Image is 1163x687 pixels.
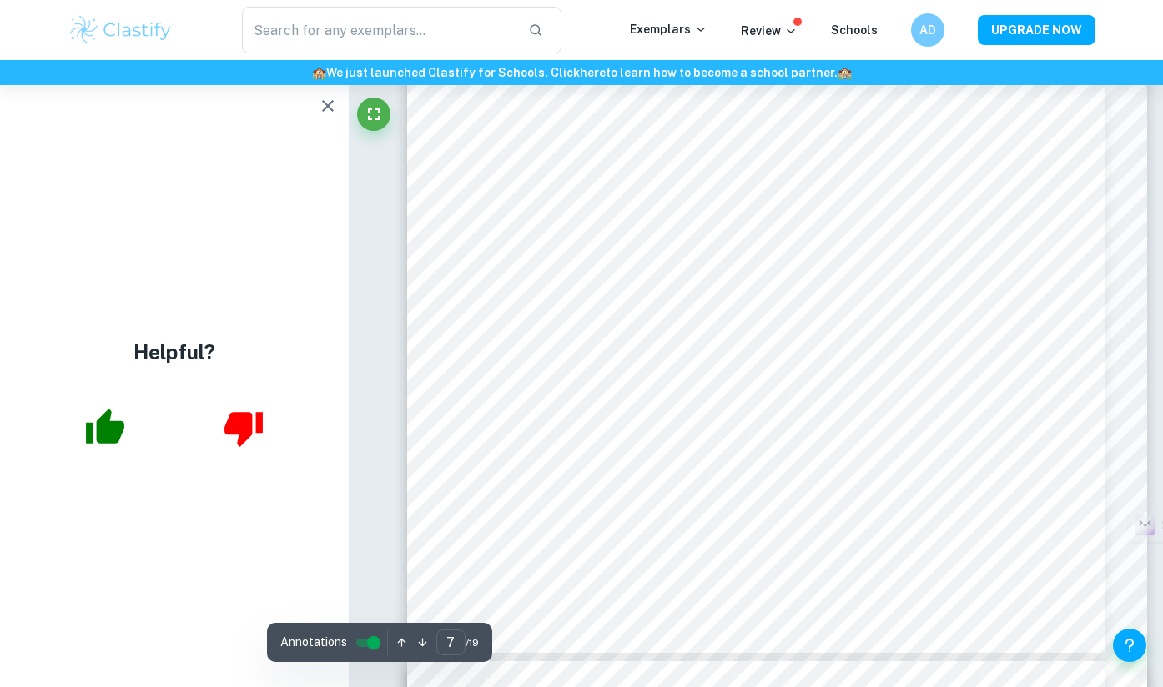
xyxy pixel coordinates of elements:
[919,21,938,39] h6: AD
[242,7,515,53] input: Search for any exemplars...
[838,66,852,79] span: 🏫
[1113,629,1146,662] button: Help and Feedback
[312,66,326,79] span: 🏫
[133,337,215,367] h4: Helpful?
[911,13,944,47] button: AD
[580,66,606,79] a: here
[3,63,1160,82] h6: We just launched Clastify for Schools. Click to learn how to become a school partner.
[831,23,878,37] a: Schools
[280,634,347,651] span: Annotations
[630,20,707,38] p: Exemplars
[978,15,1095,45] button: UPGRADE NOW
[741,22,798,40] p: Review
[466,635,479,650] span: / 19
[357,98,390,131] button: Fullscreen
[68,13,174,47] img: Clastify logo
